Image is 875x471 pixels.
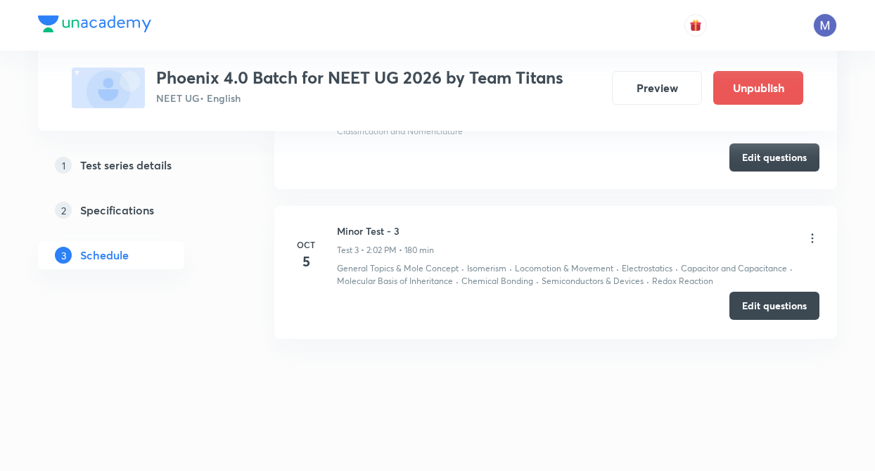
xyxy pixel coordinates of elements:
[38,196,229,224] a: 2Specifications
[292,238,320,251] h6: Oct
[38,151,229,179] a: 1Test series details
[616,262,619,275] div: ·
[337,244,434,257] p: Test 3 • 2:02 PM • 180 min
[337,275,453,288] p: Molecular Basis of Inheritance
[80,157,172,174] h5: Test series details
[38,15,151,36] a: Company Logo
[675,262,678,275] div: ·
[646,275,649,288] div: ·
[292,251,320,272] h4: 5
[337,262,459,275] p: General Topics & Mole Concept
[72,67,145,108] img: fallback-thumbnail.png
[461,275,533,288] p: Chemical Bonding
[80,247,129,264] h5: Schedule
[461,262,464,275] div: ·
[542,275,644,288] p: Semiconductors & Devices
[536,275,539,288] div: ·
[337,224,434,238] h6: Minor Test - 3
[684,14,707,37] button: avatar
[456,275,459,288] div: ·
[156,67,563,88] h3: Phoenix 4.0 Batch for NEET UG 2026 by Team Titans
[509,262,512,275] div: ·
[55,247,72,264] p: 3
[55,202,72,219] p: 2
[55,157,72,174] p: 1
[156,91,563,105] p: NEET UG • English
[80,202,154,219] h5: Specifications
[813,13,837,37] img: Mangilal Choudhary
[652,275,713,288] p: Redox Reaction
[38,15,151,32] img: Company Logo
[729,143,819,172] button: Edit questions
[713,71,803,105] button: Unpublish
[790,262,793,275] div: ·
[689,19,702,32] img: avatar
[467,262,506,275] p: Isomerism
[337,125,463,138] p: Classification and Nomenclature
[681,262,787,275] p: Capacitor and Capacitance
[612,71,702,105] button: Preview
[515,262,613,275] p: Locomotion & Movement
[622,262,672,275] p: Electrostatics
[729,292,819,320] button: Edit questions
